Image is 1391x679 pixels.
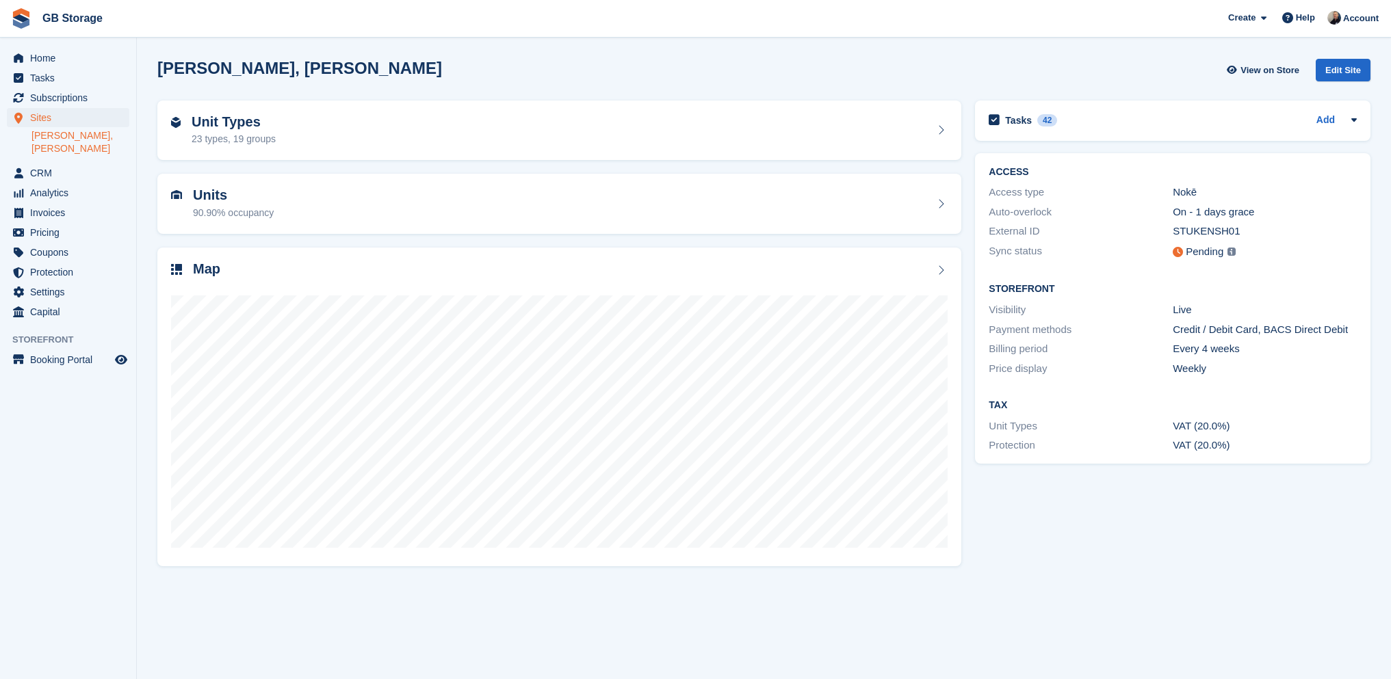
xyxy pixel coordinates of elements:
img: icon-info-grey-7440780725fd019a000dd9b08b2336e03edf1995a4989e88bcd33f0948082b44.svg [1227,248,1236,256]
a: [PERSON_NAME], [PERSON_NAME] [31,129,129,155]
h2: ACCESS [989,167,1357,178]
div: Pending [1186,244,1223,260]
a: menu [7,263,129,282]
a: menu [7,350,129,369]
div: 42 [1037,114,1057,127]
h2: Map [193,261,220,277]
div: Weekly [1173,361,1357,377]
span: Tasks [30,68,112,88]
a: Unit Types 23 types, 19 groups [157,101,961,161]
span: Subscriptions [30,88,112,107]
div: Visibility [989,302,1173,318]
span: Invoices [30,203,112,222]
span: Storefront [12,333,136,347]
span: Help [1296,11,1315,25]
h2: Unit Types [192,114,276,130]
a: menu [7,68,129,88]
div: Billing period [989,341,1173,357]
h2: Storefront [989,284,1357,295]
div: Live [1173,302,1357,318]
div: External ID [989,224,1173,239]
a: menu [7,49,129,68]
div: 90.90% occupancy [193,206,274,220]
div: Price display [989,361,1173,377]
span: Create [1228,11,1256,25]
div: Payment methods [989,322,1173,338]
a: menu [7,302,129,321]
div: Protection [989,438,1173,453]
img: unit-icn-7be61d7bf1b0ce9d3e12c5938cc71ed9869f7b940bace4675aadf7bd6d80202e.svg [171,190,182,200]
h2: Tasks [1005,114,1032,127]
span: Sites [30,108,112,127]
a: Units 90.90% occupancy [157,174,961,234]
img: Karl Walker [1327,11,1341,25]
a: menu [7,223,129,242]
div: 23 types, 19 groups [192,132,276,146]
a: menu [7,243,129,262]
div: VAT (20.0%) [1173,418,1357,434]
a: menu [7,203,129,222]
a: menu [7,108,129,127]
span: Home [30,49,112,68]
span: Settings [30,282,112,302]
div: Access type [989,185,1173,200]
div: Unit Types [989,418,1173,434]
div: Nokē [1173,185,1357,200]
div: Edit Site [1316,59,1370,81]
div: VAT (20.0%) [1173,438,1357,453]
h2: Tax [989,400,1357,411]
a: Preview store [113,351,129,368]
a: menu [7,163,129,183]
span: Capital [30,302,112,321]
div: Every 4 weeks [1173,341,1357,357]
a: menu [7,183,129,202]
div: Credit / Debit Card, BACS Direct Debit [1173,322,1357,338]
span: Coupons [30,243,112,262]
span: Account [1343,12,1379,25]
span: Protection [30,263,112,282]
div: Sync status [989,243,1173,261]
span: Booking Portal [30,350,112,369]
span: Analytics [30,183,112,202]
span: View on Store [1240,64,1299,77]
img: map-icn-33ee37083ee616e46c38cad1a60f524a97daa1e2b2c8c0bc3eb3415660979fc1.svg [171,264,182,275]
a: View on Store [1225,59,1305,81]
span: Pricing [30,223,112,242]
h2: Units [193,187,274,203]
a: Add [1316,113,1335,129]
div: On - 1 days grace [1173,204,1357,220]
a: menu [7,88,129,107]
a: Edit Site [1316,59,1370,87]
div: STUKENSH01 [1173,224,1357,239]
a: GB Storage [37,7,108,29]
span: CRM [30,163,112,183]
div: Auto-overlock [989,204,1173,220]
a: menu [7,282,129,302]
img: stora-icon-8386f47178a22dfd0bd8f6a31ec36ba5ce8667c1dd55bd0f319d3a0aa187defe.svg [11,8,31,29]
img: unit-type-icn-2b2737a686de81e16bb02015468b77c625bbabd49415b5ef34ead5e3b44a266d.svg [171,117,181,128]
a: Map [157,248,961,567]
h2: [PERSON_NAME], [PERSON_NAME] [157,59,442,77]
